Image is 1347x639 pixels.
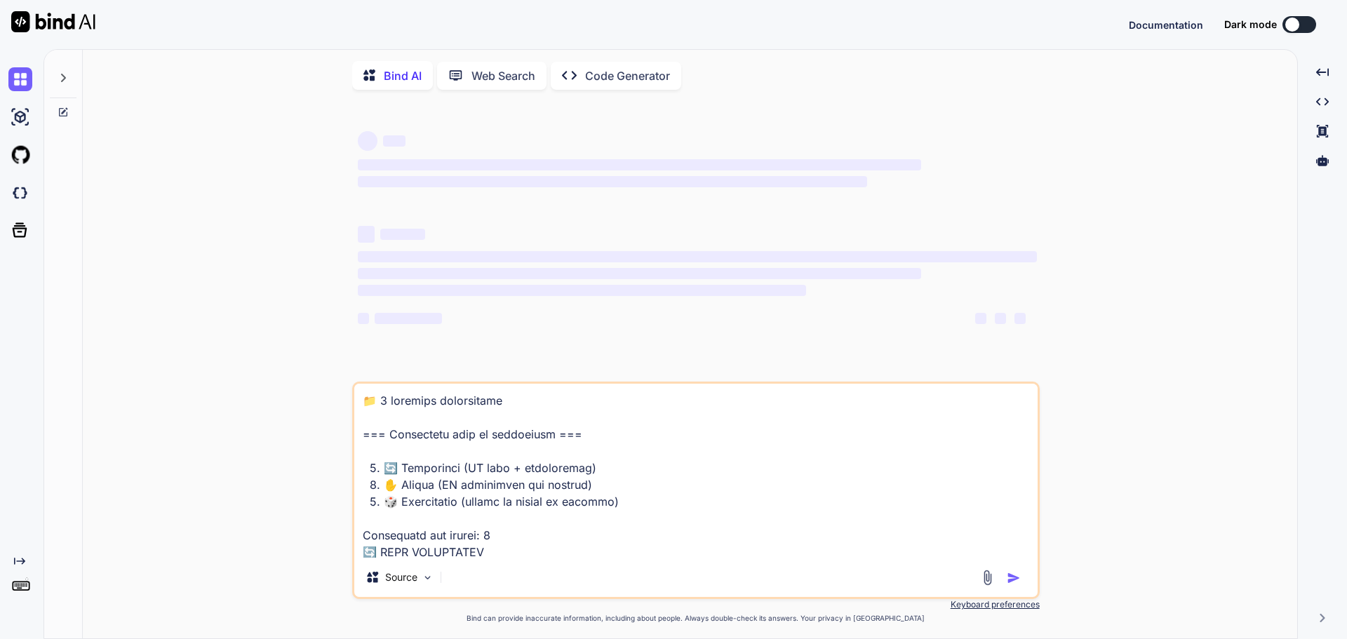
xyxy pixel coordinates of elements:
[358,176,867,187] span: ‌
[358,251,1037,262] span: ‌
[1224,18,1277,32] span: Dark mode
[1129,18,1203,32] button: Documentation
[358,285,806,296] span: ‌
[383,135,406,147] span: ‌
[358,268,921,279] span: ‌
[422,572,434,584] img: Pick Models
[354,384,1038,558] textarea: 📁 3 loremips dolorsitame === Consectetu adip el seddoeiusm === 5. 🔄 Temporinci (UT labo + etdolor...
[352,599,1040,610] p: Keyboard preferences
[1129,19,1203,31] span: Documentation
[1007,571,1021,585] img: icon
[375,313,442,324] span: ‌
[979,570,996,586] img: attachment
[471,67,535,84] p: Web Search
[8,67,32,91] img: chat
[358,159,921,170] span: ‌
[358,226,375,243] span: ‌
[1014,313,1026,324] span: ‌
[384,67,422,84] p: Bind AI
[975,313,986,324] span: ‌
[8,105,32,129] img: ai-studio
[352,613,1040,624] p: Bind can provide inaccurate information, including about people. Always double-check its answers....
[8,143,32,167] img: githubLight
[385,570,417,584] p: Source
[995,313,1006,324] span: ‌
[8,181,32,205] img: darkCloudIdeIcon
[585,67,670,84] p: Code Generator
[380,229,425,240] span: ‌
[358,131,377,151] span: ‌
[358,313,369,324] span: ‌
[11,11,95,32] img: Bind AI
